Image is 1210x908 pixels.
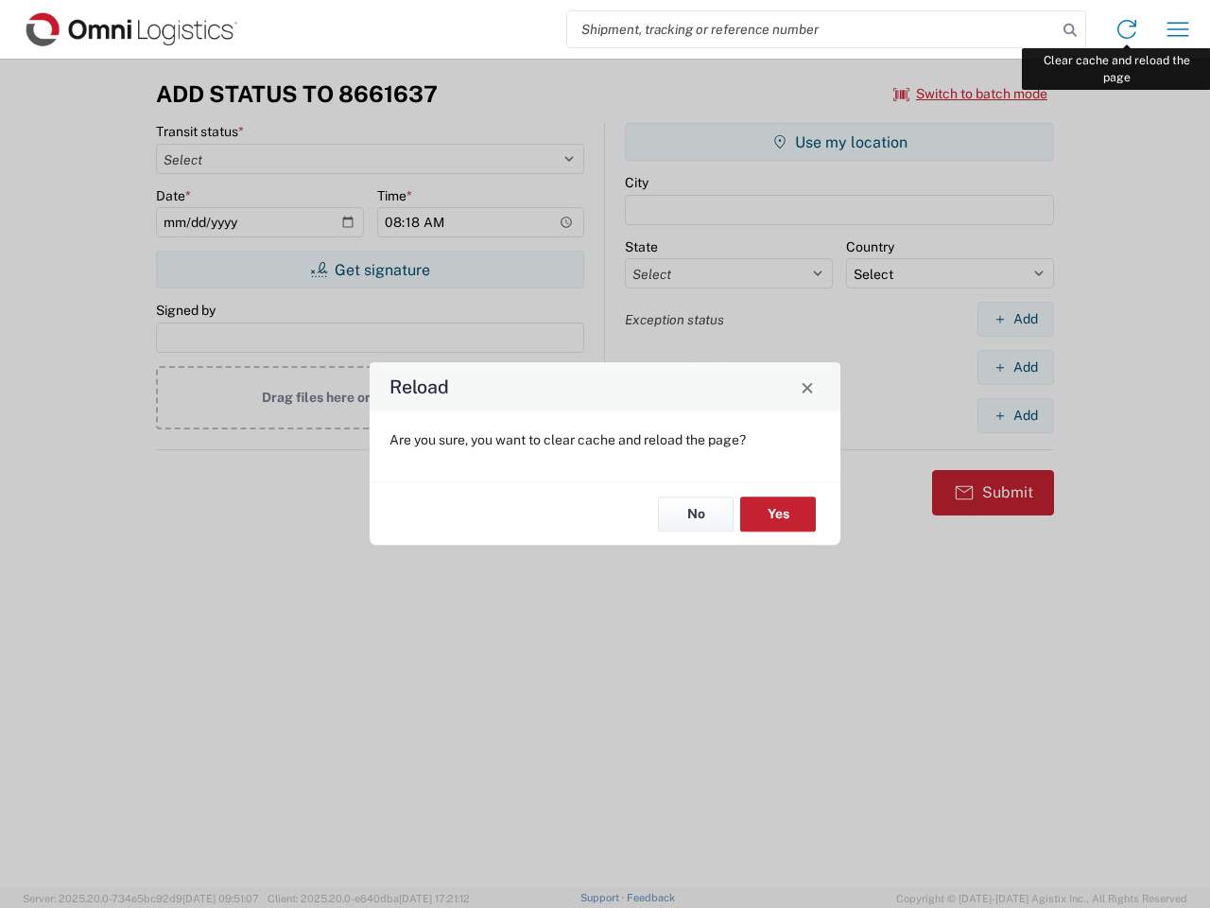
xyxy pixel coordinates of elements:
button: Close [794,374,821,400]
button: No [658,497,734,532]
button: Yes [740,497,816,532]
h4: Reload [389,374,449,401]
p: Are you sure, you want to clear cache and reload the page? [389,431,821,448]
input: Shipment, tracking or reference number [567,11,1057,47]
